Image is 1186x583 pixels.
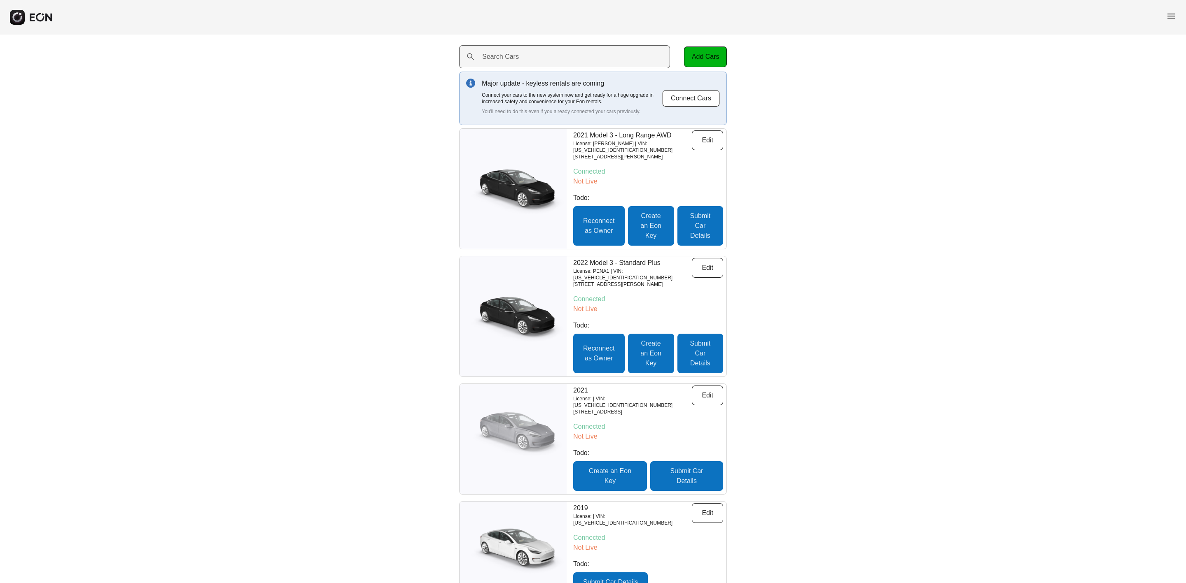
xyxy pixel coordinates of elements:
[573,258,692,268] p: 2022 Model 3 - Standard Plus
[482,52,519,62] label: Search Cars
[573,167,723,177] p: Connected
[692,130,723,150] button: Edit
[573,281,692,288] p: [STREET_ADDRESS][PERSON_NAME]
[573,140,692,153] p: License: [PERSON_NAME] | VIN: [US_VEHICLE_IDENTIFICATION_NUMBER]
[482,79,662,88] p: Major update - keyless rentals are coming
[684,46,727,67] button: Add Cars
[573,432,723,441] p: Not Live
[650,461,723,491] button: Submit Car Details
[460,162,567,216] img: car
[573,448,723,458] p: Todo:
[460,290,567,343] img: car
[573,409,692,415] p: [STREET_ADDRESS]
[573,334,625,373] button: Reconnect as Owner
[628,334,674,373] button: Create an Eon Key
[628,206,674,246] button: Create an Eon Key
[692,258,723,278] button: Edit
[692,503,723,523] button: Edit
[466,79,475,88] img: info
[573,321,723,330] p: Todo:
[573,543,723,553] p: Not Live
[460,412,567,466] img: car
[573,153,692,160] p: [STREET_ADDRESS][PERSON_NAME]
[662,90,720,107] button: Connect Cars
[573,461,647,491] button: Create an Eon Key
[677,334,723,373] button: Submit Car Details
[460,522,567,575] img: car
[573,422,723,432] p: Connected
[573,193,723,203] p: Todo:
[482,108,662,115] p: You'll need to do this even if you already connected your cars previously.
[573,268,692,281] p: License: PENA1 | VIN: [US_VEHICLE_IDENTIFICATION_NUMBER]
[1166,11,1176,21] span: menu
[573,304,723,314] p: Not Live
[573,513,692,526] p: License: | VIN: [US_VEHICLE_IDENTIFICATION_NUMBER]
[573,130,692,140] p: 2021 Model 3 - Long Range AWD
[677,206,723,246] button: Submit Car Details
[573,386,692,395] p: 2021
[573,533,723,543] p: Connected
[573,177,723,186] p: Not Live
[573,395,692,409] p: License: | VIN: [US_VEHICLE_IDENTIFICATION_NUMBER]
[482,92,662,105] p: Connect your cars to the new system now and get ready for a huge upgrade in increased safety and ...
[573,294,723,304] p: Connected
[573,503,692,513] p: 2019
[573,559,723,569] p: Todo:
[692,386,723,405] button: Edit
[573,206,625,246] button: Reconnect as Owner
